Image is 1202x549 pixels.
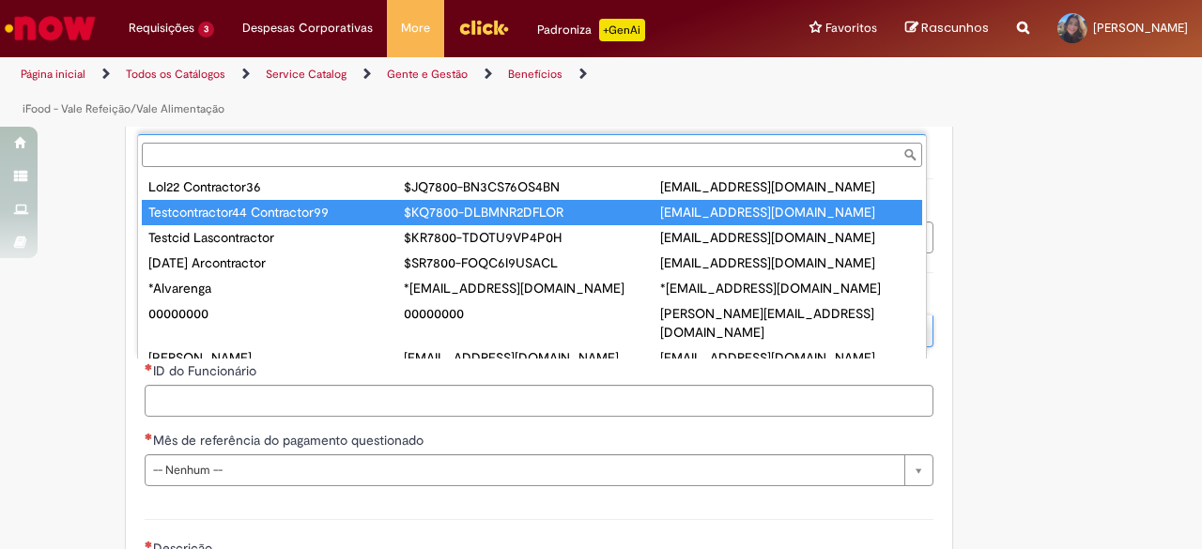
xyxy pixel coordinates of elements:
div: [PERSON_NAME] [148,348,404,367]
div: [EMAIL_ADDRESS][DOMAIN_NAME] [660,177,916,196]
div: $KQ7800-DLBMNR2DFLOR [404,203,659,221]
div: [PERSON_NAME][EMAIL_ADDRESS][DOMAIN_NAME] [660,304,916,342]
div: *Alvarenga [148,279,404,297]
div: Lol22 Contractor36 [148,177,404,196]
div: [EMAIL_ADDRESS][DOMAIN_NAME] [660,228,916,247]
div: $SR7800-FOQC6I9USACL [404,253,659,272]
div: [DATE] Arcontractor [148,253,404,272]
div: Testcontractor44 Contractor99 [148,203,404,221]
div: *[EMAIL_ADDRESS][DOMAIN_NAME] [404,279,659,297]
div: [EMAIL_ADDRESS][DOMAIN_NAME] [660,253,916,272]
div: 00000000 [404,304,659,323]
ul: Nome do funcionário [138,171,926,358]
div: $JQ7800-BN3CS76OS4BN [404,177,659,196]
div: [EMAIL_ADDRESS][DOMAIN_NAME] [660,203,916,221]
div: [EMAIL_ADDRESS][DOMAIN_NAME] [660,348,916,367]
div: *[EMAIL_ADDRESS][DOMAIN_NAME] [660,279,916,297]
div: 00000000 [148,304,404,323]
div: Testcid Lascontractor [148,228,404,247]
div: [EMAIL_ADDRESS][DOMAIN_NAME] [404,348,659,367]
div: $KR7800-TDOTU9VP4P0H [404,228,659,247]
